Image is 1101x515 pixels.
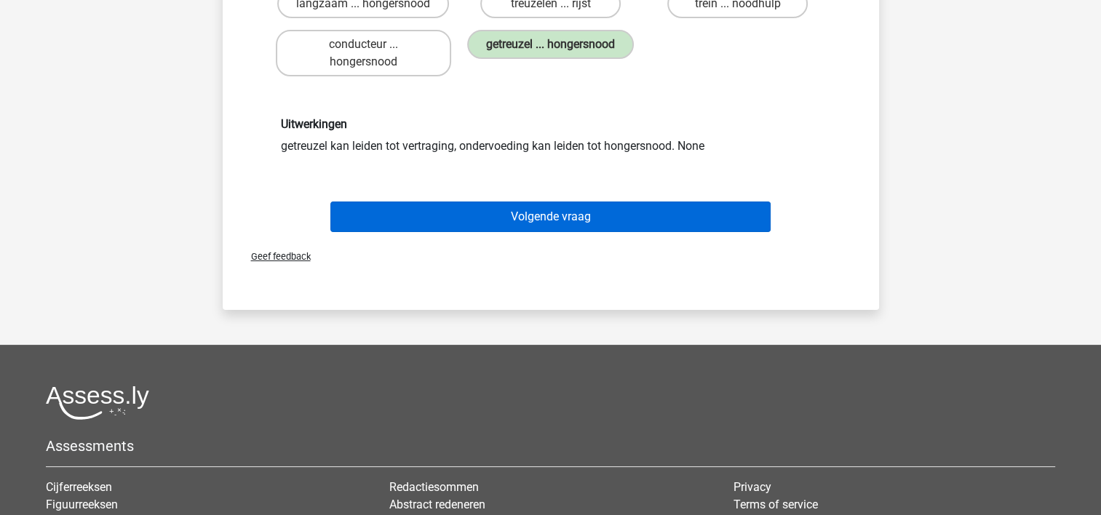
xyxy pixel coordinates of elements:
[389,498,485,511] a: Abstract redeneren
[734,498,818,511] a: Terms of service
[46,480,112,494] a: Cijferreeksen
[46,386,149,420] img: Assessly logo
[330,201,771,232] button: Volgende vraag
[270,117,832,154] div: getreuzel kan leiden tot vertraging, ondervoeding kan leiden tot hongersnood. None
[46,498,118,511] a: Figuurreeksen
[467,30,634,59] label: getreuzel ... hongersnood
[276,30,451,76] label: conducteur ... hongersnood
[46,437,1055,455] h5: Assessments
[734,480,771,494] a: Privacy
[239,251,311,262] span: Geef feedback
[281,117,821,131] h6: Uitwerkingen
[389,480,479,494] a: Redactiesommen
